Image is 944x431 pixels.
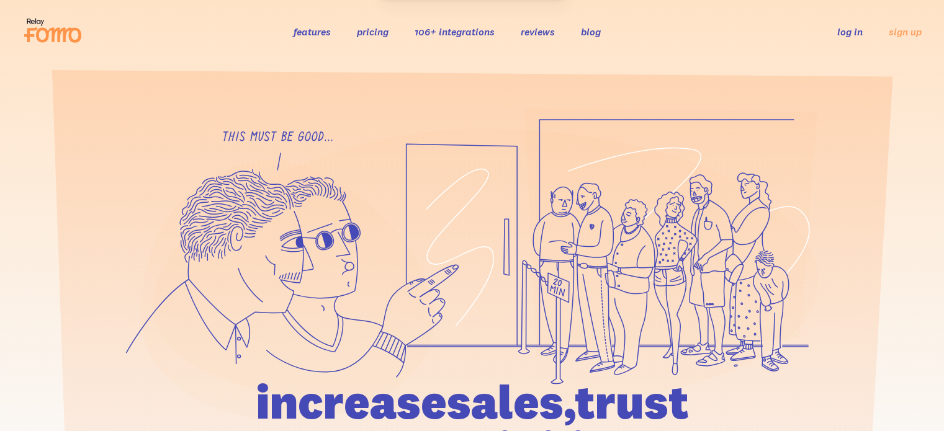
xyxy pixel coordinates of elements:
a: blog [581,25,601,38]
a: sign up [889,25,922,38]
a: log in [837,25,863,38]
a: pricing [357,25,389,38]
a: features [294,25,331,38]
a: 106+ integrations [415,25,495,38]
a: reviews [521,25,555,38]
